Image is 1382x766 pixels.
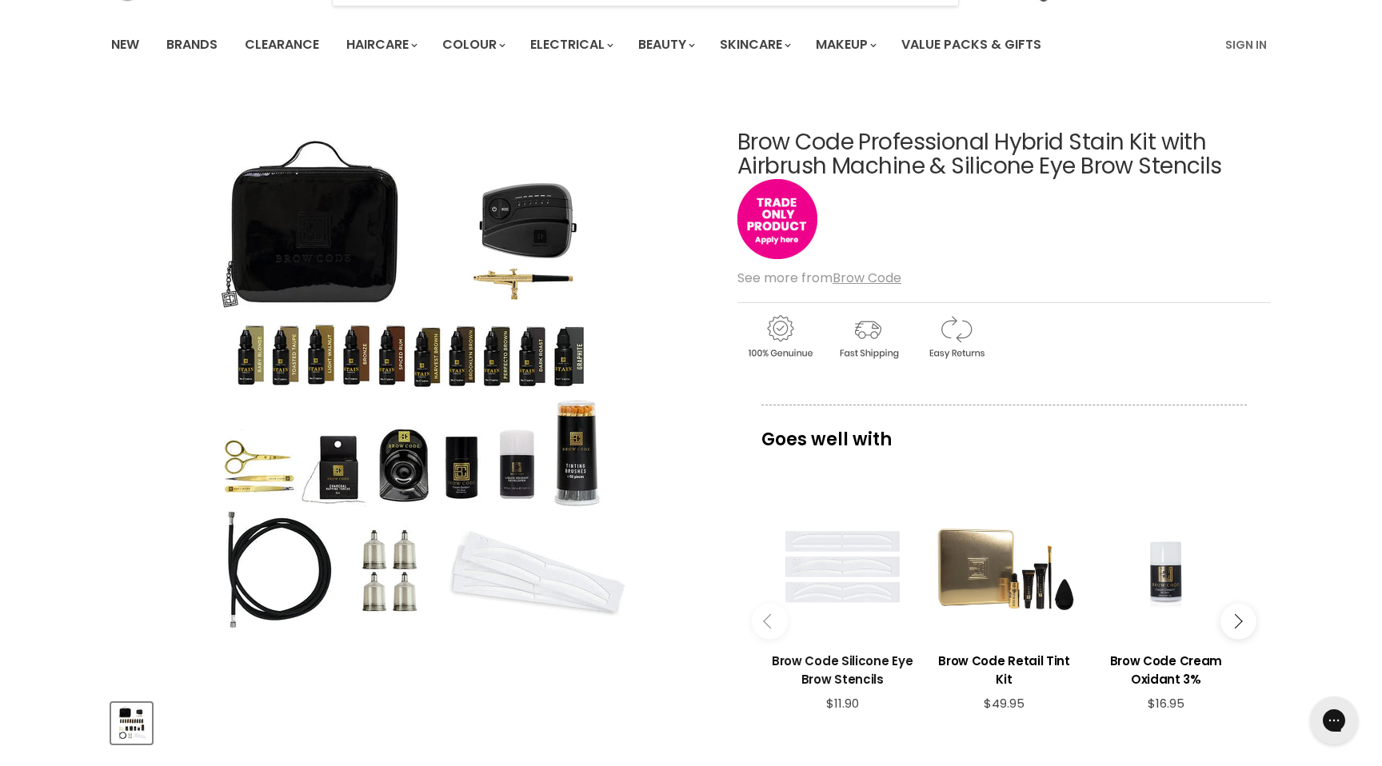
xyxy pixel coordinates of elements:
img: tradeonly_small.jpg [737,179,817,259]
span: $16.95 [1148,695,1184,712]
a: View product:Brow Code Retail Tint Kit [931,640,1076,696]
span: $11.90 [826,695,859,712]
nav: Main [91,22,1291,68]
p: Goes well with [761,405,1247,457]
a: View product:Brow Code Silicone Eye Brow Stencils [769,640,915,696]
a: Haircare [334,28,427,62]
a: Sign In [1216,28,1276,62]
a: Makeup [804,28,886,62]
a: Electrical [518,28,623,62]
button: Brow Code Professional Hybrid Stain Kit with Airbrush Machine & Silicone Eye Brow Stencils [111,703,152,744]
a: Skincare [708,28,801,62]
a: Clearance [233,28,331,62]
img: shipping.gif [825,313,910,361]
h3: Brow Code Retail Tint Kit [931,652,1076,688]
h3: Brow Code Silicone Eye Brow Stencils [769,652,915,688]
img: Brow Code Professional Hybrid Stain Kit with Airbrush Machine & Silicone Eye Brow Stencils [113,704,150,742]
a: Colour [430,28,515,62]
iframe: Gorgias live chat messenger [1302,691,1366,750]
img: genuine.gif [737,313,822,361]
div: Brow Code Professional Hybrid Stain Kit with Airbrush Machine & Silicone Eye Brow Stencils image.... [111,90,709,688]
a: Brands [154,28,230,62]
span: $49.95 [984,695,1025,712]
h3: Brow Code Cream Oxidant 3% [1093,652,1239,688]
ul: Main menu [99,22,1135,68]
a: Brow Code [833,269,901,287]
div: Product thumbnails [109,698,711,744]
a: View product:Brow Code Cream Oxidant 3% [1093,640,1239,696]
a: Value Packs & Gifts [889,28,1053,62]
img: returns.gif [913,313,998,361]
a: New [99,28,151,62]
h1: Brow Code Professional Hybrid Stain Kit with Airbrush Machine & Silicone Eye Brow Stencils [737,130,1271,180]
a: Beauty [626,28,705,62]
span: See more from [737,269,901,287]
